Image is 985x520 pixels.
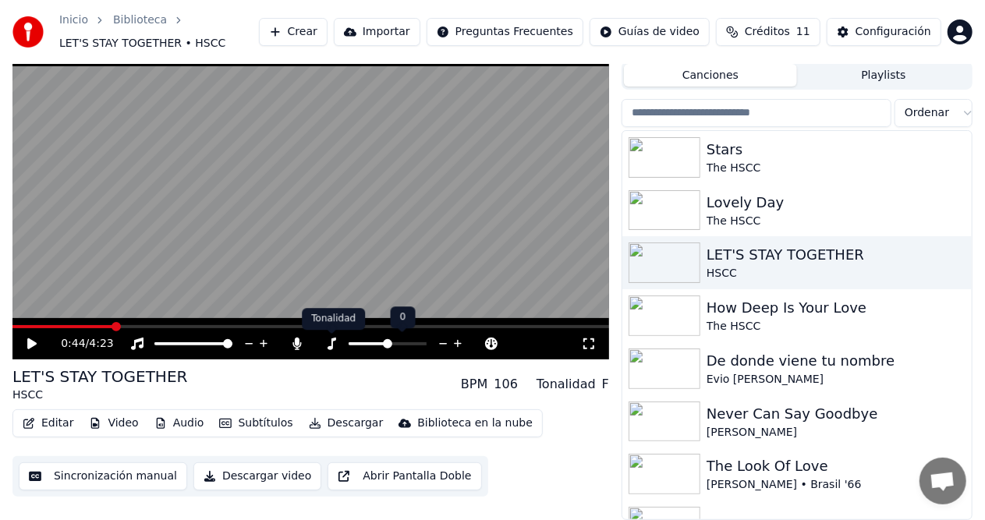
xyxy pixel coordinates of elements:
[707,477,966,493] div: [PERSON_NAME] • Brasil '66
[16,412,80,434] button: Editar
[12,387,188,403] div: HSCC
[602,375,609,394] div: F
[856,24,931,40] div: Configuración
[707,192,966,214] div: Lovely Day
[827,18,941,46] button: Configuración
[716,18,820,46] button: Créditos11
[59,12,259,51] nav: breadcrumb
[707,319,966,334] div: The HSCC
[113,12,167,28] a: Biblioteca
[707,297,966,319] div: How Deep Is Your Love
[796,24,810,40] span: 11
[707,266,966,281] div: HSCC
[494,375,518,394] div: 106
[461,375,487,394] div: BPM
[537,375,596,394] div: Tonalidad
[417,416,533,431] div: Biblioteca en la nube
[12,366,188,387] div: LET'S STAY TOGETHER
[391,306,416,328] div: 0
[193,462,321,490] button: Descargar video
[707,425,966,440] div: [PERSON_NAME]
[905,105,949,121] span: Ordenar
[83,412,144,434] button: Video
[19,462,187,490] button: Sincronización manual
[213,412,299,434] button: Subtítulos
[624,64,797,87] button: Canciones
[259,18,328,46] button: Crear
[707,139,966,161] div: Stars
[590,18,710,46] button: Guías de video
[707,455,966,477] div: The Look Of Love
[59,36,225,51] span: LET'S STAY TOGETHER • HSCC
[707,214,966,229] div: The HSCC
[303,412,390,434] button: Descargar
[328,462,481,490] button: Abrir Pantalla Doble
[302,308,365,330] div: Tonalidad
[707,350,966,372] div: De donde viene tu nombre
[707,372,966,387] div: Evio [PERSON_NAME]
[745,24,790,40] span: Créditos
[707,244,966,266] div: LET'S STAY TOGETHER
[707,403,966,425] div: Never Can Say Goodbye
[919,458,966,504] a: Open chat
[12,16,44,48] img: youka
[61,336,85,352] span: 0:44
[427,18,583,46] button: Preguntas Frecuentes
[89,336,113,352] span: 4:23
[148,412,211,434] button: Audio
[707,161,966,176] div: The HSCC
[61,336,98,352] div: /
[59,12,88,28] a: Inicio
[797,64,970,87] button: Playlists
[334,18,420,46] button: Importar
